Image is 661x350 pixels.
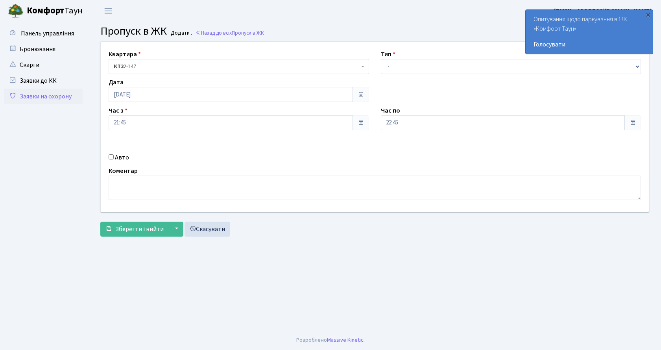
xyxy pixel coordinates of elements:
a: Голосувати [534,40,645,49]
span: <b>КТ2</b>&nbsp;&nbsp;&nbsp;2-147 [109,59,369,74]
img: logo.png [8,3,24,19]
span: Панель управління [21,29,74,38]
label: Квартира [109,50,141,59]
button: Зберегти і вийти [100,222,169,237]
a: Заявки до КК [4,73,83,89]
div: Розроблено . [296,336,365,344]
a: Панель управління [4,26,83,41]
span: Пропуск в ЖК [232,29,264,37]
div: × [644,11,652,19]
b: КТ2 [114,63,124,70]
span: Таун [27,4,83,18]
button: Переключити навігацію [98,4,118,17]
span: Пропуск в ЖК [100,23,167,39]
label: Час з [109,106,127,115]
div: Опитування щодо паркування в ЖК «Комфорт Таун» [526,10,653,54]
label: Час по [381,106,400,115]
a: Заявки на охорону [4,89,83,104]
b: Комфорт [27,4,65,17]
a: Бронювання [4,41,83,57]
label: Дата [109,78,124,87]
span: Зберегти і вийти [115,225,164,233]
small: Додати . [169,30,192,37]
a: [EMAIL_ADDRESS][DOMAIN_NAME] [554,6,652,16]
label: Авто [115,153,129,162]
a: Massive Kinetic [327,336,364,344]
label: Тип [381,50,395,59]
span: <b>КТ2</b>&nbsp;&nbsp;&nbsp;2-147 [114,63,359,70]
a: Скарги [4,57,83,73]
label: Коментар [109,166,138,176]
b: [EMAIL_ADDRESS][DOMAIN_NAME] [554,7,652,15]
a: Скасувати [185,222,230,237]
a: Назад до всіхПропуск в ЖК [196,29,264,37]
